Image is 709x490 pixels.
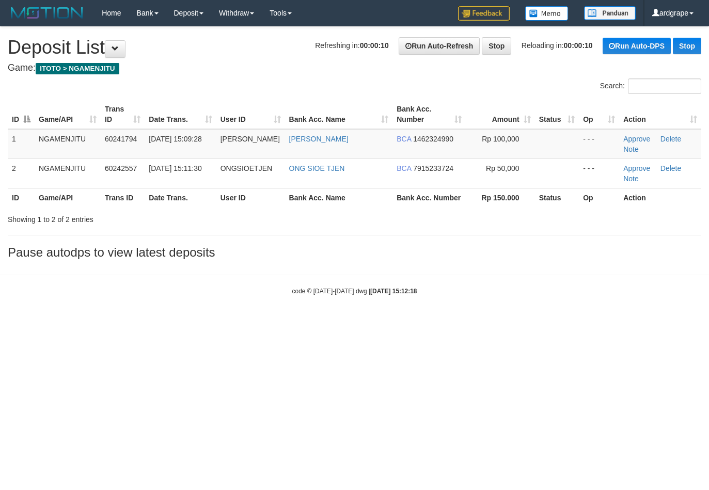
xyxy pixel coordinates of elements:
img: Button%20Memo.svg [525,6,569,21]
strong: [DATE] 15:12:18 [370,288,417,295]
img: MOTION_logo.png [8,5,86,21]
th: Date Trans. [145,188,216,207]
td: 2 [8,159,35,188]
span: ONGSIOETJEN [220,164,272,172]
span: [DATE] 15:11:30 [149,164,201,172]
span: [PERSON_NAME] [220,135,280,143]
span: [DATE] 15:09:28 [149,135,201,143]
span: 60241794 [105,135,137,143]
img: panduan.png [584,6,636,20]
label: Search: [600,78,701,94]
span: Copy 7915233724 to clipboard [413,164,453,172]
h4: Game: [8,63,701,73]
th: Date Trans.: activate to sort column ascending [145,100,216,129]
small: code © [DATE]-[DATE] dwg | [292,288,417,295]
a: Note [623,175,639,183]
a: Delete [660,164,681,172]
th: Bank Acc. Number: activate to sort column ascending [392,100,465,129]
span: Copy 1462324990 to clipboard [413,135,453,143]
th: Rp 150.000 [466,188,535,207]
th: Status [535,188,579,207]
a: Approve [623,164,650,172]
span: 60242557 [105,164,137,172]
td: - - - [579,159,619,188]
th: User ID [216,188,285,207]
span: Reloading in: [522,41,593,50]
a: Approve [623,135,650,143]
th: Bank Acc. Name: activate to sort column ascending [285,100,393,129]
th: Trans ID: activate to sort column ascending [101,100,145,129]
th: Action: activate to sort column ascending [619,100,701,129]
td: 1 [8,129,35,159]
td: NGAMENJITU [35,159,101,188]
th: Bank Acc. Name [285,188,393,207]
a: Delete [660,135,681,143]
td: NGAMENJITU [35,129,101,159]
span: ITOTO > NGAMENJITU [36,63,119,74]
a: [PERSON_NAME] [289,135,349,143]
div: Showing 1 to 2 of 2 entries [8,210,288,225]
th: Op: activate to sort column ascending [579,100,619,129]
th: ID: activate to sort column descending [8,100,35,129]
span: Rp 50,000 [486,164,519,172]
strong: 00:00:10 [564,41,593,50]
span: Rp 100,000 [482,135,519,143]
th: ID [8,188,35,207]
span: Refreshing in: [315,41,388,50]
a: ONG SIOE TJEN [289,164,345,172]
a: Run Auto-DPS [603,38,671,54]
th: Status: activate to sort column ascending [535,100,579,129]
strong: 00:00:10 [360,41,389,50]
h3: Pause autodps to view latest deposits [8,246,701,259]
td: - - - [579,129,619,159]
span: BCA [397,164,411,172]
a: Run Auto-Refresh [399,37,480,55]
img: Feedback.jpg [458,6,510,21]
a: Stop [482,37,511,55]
th: Game/API: activate to sort column ascending [35,100,101,129]
input: Search: [628,78,701,94]
th: Amount: activate to sort column ascending [466,100,535,129]
th: Op [579,188,619,207]
th: Action [619,188,701,207]
th: Trans ID [101,188,145,207]
h1: Deposit List [8,37,701,58]
th: Game/API [35,188,101,207]
a: Note [623,145,639,153]
th: Bank Acc. Number [392,188,465,207]
th: User ID: activate to sort column ascending [216,100,285,129]
a: Stop [673,38,701,54]
span: BCA [397,135,411,143]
